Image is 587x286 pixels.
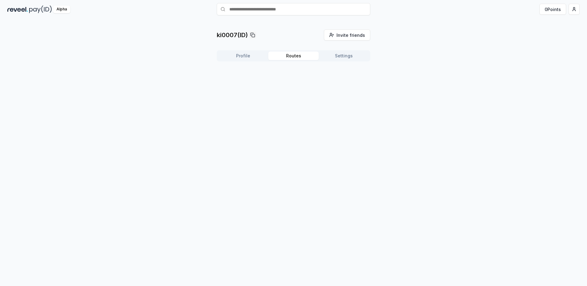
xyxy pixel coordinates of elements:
[268,52,319,60] button: Routes
[217,31,248,39] p: ki0007(ID)
[53,6,70,13] div: Alpha
[539,4,566,15] button: 0Points
[336,32,365,38] span: Invite friends
[324,29,370,41] button: Invite friends
[319,52,369,60] button: Settings
[218,52,268,60] button: Profile
[7,6,28,13] img: reveel_dark
[29,6,52,13] img: pay_id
